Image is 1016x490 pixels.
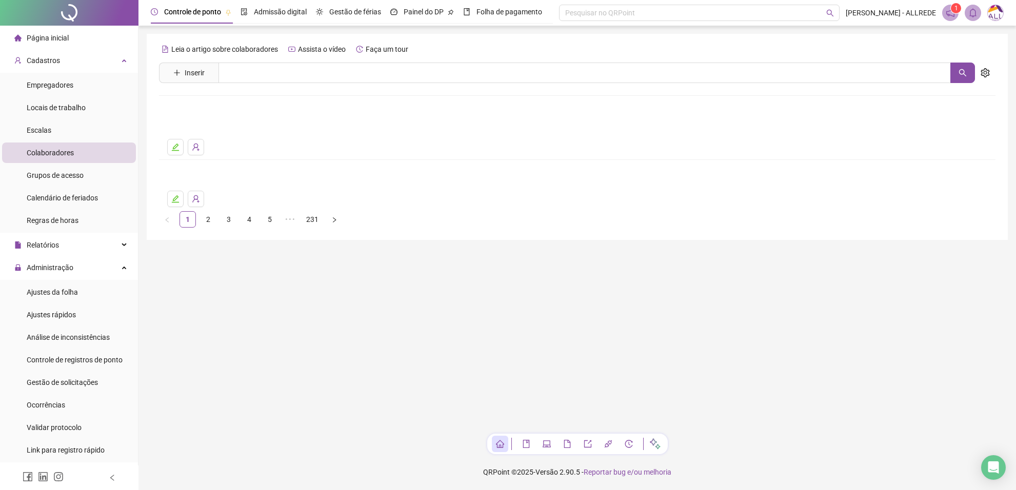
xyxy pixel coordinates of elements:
[53,472,64,482] span: instagram
[604,440,612,448] span: api
[14,34,22,42] span: home
[826,9,834,17] span: search
[625,440,633,448] span: history
[535,468,558,476] span: Versão
[27,401,65,409] span: Ocorrências
[27,423,82,432] span: Validar protocolo
[27,311,76,319] span: Ajustes rápidos
[390,8,397,15] span: dashboard
[138,454,1016,490] footer: QRPoint © 2025 - 2.90.5 -
[201,212,216,227] a: 2
[981,455,1006,480] div: Open Intercom Messenger
[448,9,454,15] span: pushpin
[563,440,571,448] span: file
[356,46,363,53] span: history
[326,211,343,228] button: right
[288,46,295,53] span: youtube
[316,8,323,15] span: sun
[23,472,33,482] span: facebook
[543,440,551,448] span: laptop
[954,5,958,12] span: 1
[225,9,231,15] span: pushpin
[27,194,98,202] span: Calendário de feriados
[109,474,116,481] span: left
[27,126,51,134] span: Escalas
[946,8,955,17] span: notification
[162,46,169,53] span: file-text
[298,45,346,53] span: Assista o vídeo
[14,264,22,271] span: lock
[303,211,322,228] li: 231
[27,104,86,112] span: Locais de trabalho
[14,241,22,249] span: file
[241,211,257,228] li: 4
[968,8,978,17] span: bell
[326,211,343,228] li: Próxima página
[185,67,205,78] span: Inserir
[171,45,278,53] span: Leia o artigo sobre colaboradores
[180,212,195,227] a: 1
[522,440,530,448] span: book
[200,211,216,228] li: 2
[584,440,592,448] span: export
[959,69,967,77] span: search
[27,171,84,179] span: Grupos de acesso
[159,211,175,228] button: left
[27,149,74,157] span: Colaboradores
[303,212,322,227] a: 231
[27,378,98,386] span: Gestão de solicitações
[27,241,59,249] span: Relatórios
[27,56,60,65] span: Cadastros
[846,7,936,18] span: [PERSON_NAME] - ALLREDE
[329,8,381,16] span: Gestão de férias
[192,143,200,151] span: user-add
[282,211,298,228] span: •••
[331,217,337,223] span: right
[282,211,298,228] li: 5 próximas páginas
[27,81,73,89] span: Empregadores
[165,65,213,81] button: Inserir
[38,472,48,482] span: linkedin
[27,333,110,341] span: Análise de inconsistências
[463,8,470,15] span: book
[262,212,277,227] a: 5
[221,212,236,227] a: 3
[192,195,200,203] span: user-add
[159,211,175,228] li: Página anterior
[496,440,504,448] span: home
[404,8,444,16] span: Painel do DP
[151,8,158,15] span: clock-circle
[254,8,307,16] span: Admissão digital
[27,446,105,454] span: Link para registro rápido
[164,217,170,223] span: left
[171,195,180,203] span: edit
[981,68,990,77] span: setting
[242,212,257,227] a: 4
[164,8,221,16] span: Controle de ponto
[584,468,671,476] span: Reportar bug e/ou melhoria
[262,211,278,228] li: 5
[221,211,237,228] li: 3
[173,69,181,76] span: plus
[27,288,78,296] span: Ajustes da folha
[951,3,961,13] sup: 1
[171,143,180,151] span: edit
[27,356,123,364] span: Controle de registros de ponto
[366,45,408,53] span: Faça um tour
[27,34,69,42] span: Página inicial
[476,8,542,16] span: Folha de pagamento
[27,263,73,272] span: Administração
[988,5,1003,21] img: 75003
[241,8,248,15] span: file-done
[14,57,22,64] span: user-add
[27,216,78,224] span: Regras de horas
[180,211,196,228] li: 1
